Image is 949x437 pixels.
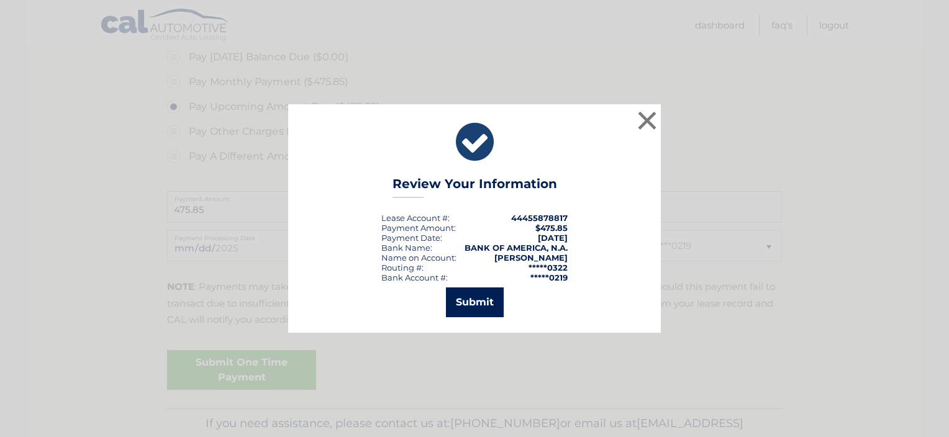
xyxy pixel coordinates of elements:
button: Submit [446,287,504,317]
div: Bank Name: [381,243,432,253]
div: Bank Account #: [381,273,448,282]
button: × [635,108,660,133]
span: [DATE] [538,233,568,243]
span: Payment Date [381,233,440,243]
span: $475.85 [535,223,568,233]
div: Payment Amount: [381,223,456,233]
h3: Review Your Information [393,176,557,198]
div: : [381,233,442,243]
strong: BANK OF AMERICA, N.A. [465,243,568,253]
div: Routing #: [381,263,424,273]
div: Name on Account: [381,253,456,263]
strong: 44455878817 [511,213,568,223]
div: Lease Account #: [381,213,450,223]
strong: [PERSON_NAME] [494,253,568,263]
